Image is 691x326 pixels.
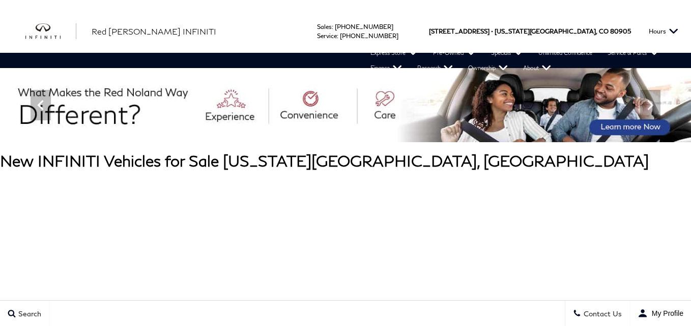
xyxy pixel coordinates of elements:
span: My Profile [648,309,683,317]
span: Contact Us [581,309,622,318]
a: Unlimited Confidence [531,45,600,60]
span: [STREET_ADDRESS] • [429,10,493,53]
a: Pre-Owned [425,45,483,60]
span: CO [599,10,609,53]
nav: Main Navigation [10,45,691,76]
span: Service [317,32,337,40]
a: Express Store [363,45,425,60]
span: : [337,32,338,40]
span: Sales [317,23,332,30]
span: Search [16,309,41,318]
img: INFINITI [25,23,76,40]
a: Research [410,60,460,76]
a: [STREET_ADDRESS] • [US_STATE][GEOGRAPHIC_DATA], CO 80905 [429,27,631,35]
button: user-profile-menu [630,301,691,326]
a: Finance [363,60,410,76]
span: 80905 [610,10,631,53]
a: Specials [483,45,531,60]
a: Red [PERSON_NAME] INFINITI [92,25,216,38]
a: infiniti [25,23,76,40]
span: [US_STATE][GEOGRAPHIC_DATA], [495,10,597,53]
a: Ownership [460,60,515,76]
a: Service & Parts [600,45,667,60]
span: : [332,23,333,30]
button: Open the hours dropdown [644,10,683,53]
span: Red [PERSON_NAME] INFINITI [92,26,216,36]
a: [PHONE_NUMBER] [340,32,398,40]
a: [PHONE_NUMBER] [335,23,393,30]
a: About [515,60,559,76]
